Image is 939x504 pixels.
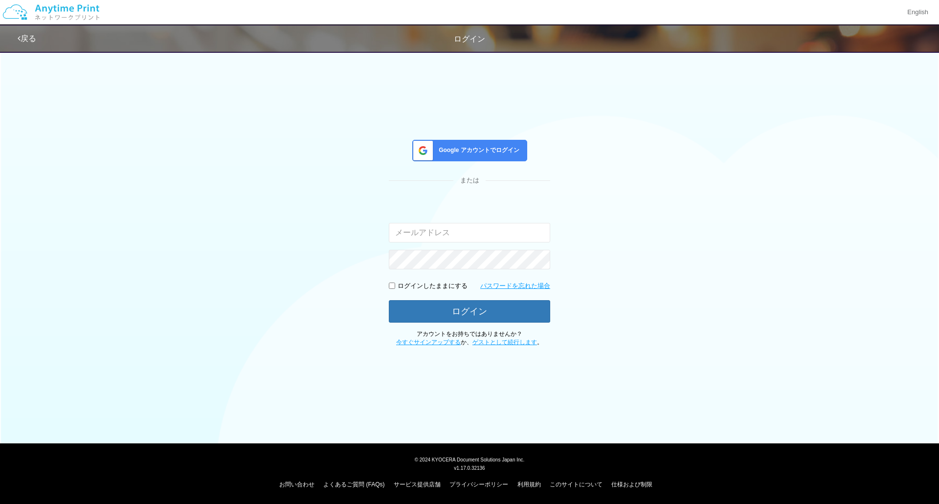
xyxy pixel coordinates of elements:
a: パスワードを忘れた場合 [480,282,550,291]
span: v1.17.0.32136 [454,465,485,471]
a: お問い合わせ [279,481,314,488]
span: Google アカウントでログイン [435,146,519,154]
a: 仕様および制限 [611,481,652,488]
a: 利用規約 [517,481,541,488]
a: このサイトについて [550,481,603,488]
a: よくあるご質問 (FAQs) [323,481,384,488]
span: © 2024 KYOCERA Document Solutions Japan Inc. [415,456,525,462]
span: か、 。 [396,339,543,346]
input: メールアドレス [389,223,550,242]
a: 戻る [18,34,36,43]
span: ログイン [454,35,485,43]
a: サービス提供店舗 [394,481,441,488]
a: プライバシーポリシー [449,481,508,488]
p: ログインしたままにする [398,282,468,291]
a: 今すぐサインアップする [396,339,461,346]
p: アカウントをお持ちではありませんか？ [389,330,550,347]
button: ログイン [389,300,550,323]
div: または [389,176,550,185]
a: ゲストとして続行します [472,339,537,346]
